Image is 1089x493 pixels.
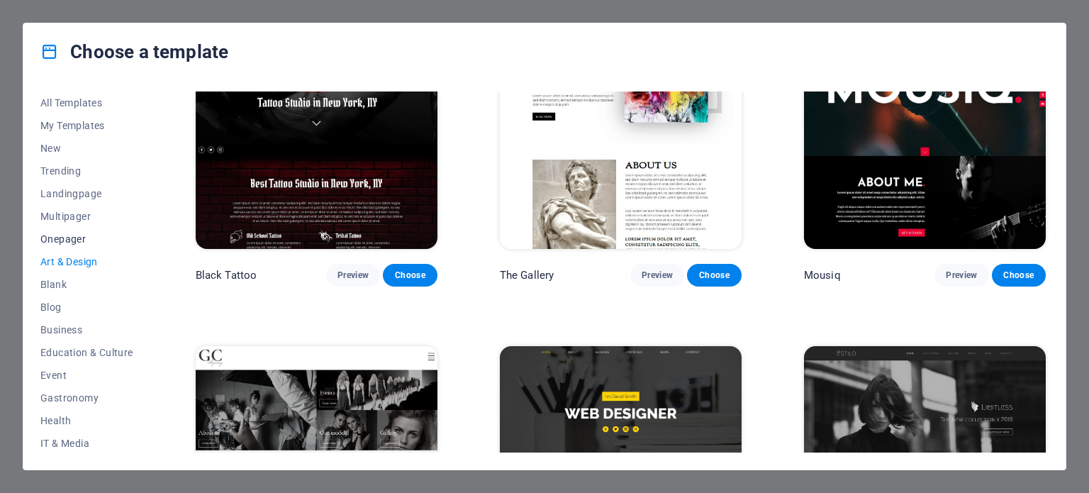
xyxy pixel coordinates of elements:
[394,270,425,281] span: Choose
[40,341,133,364] button: Education & Culture
[40,273,133,296] button: Blank
[992,264,1046,287] button: Choose
[40,347,133,358] span: Education & Culture
[698,270,730,281] span: Choose
[1003,270,1034,281] span: Choose
[934,264,988,287] button: Preview
[40,182,133,205] button: Landingpage
[40,438,133,449] span: IT & Media
[687,264,741,287] button: Choose
[804,268,841,282] p: Mousiq
[40,40,228,63] h4: Choose a template
[946,270,977,281] span: Preview
[40,188,133,199] span: Landingpage
[40,370,133,381] span: Event
[40,233,133,245] span: Onepager
[642,270,673,281] span: Preview
[40,392,133,404] span: Gastronomy
[40,296,133,318] button: Blog
[500,268,554,282] p: The Gallery
[500,26,742,249] img: The Gallery
[383,264,437,287] button: Choose
[40,250,133,273] button: Art & Design
[40,92,133,114] button: All Templates
[40,228,133,250] button: Onepager
[40,387,133,409] button: Gastronomy
[40,409,133,432] button: Health
[40,301,133,313] span: Blog
[40,137,133,160] button: New
[40,279,133,290] span: Blank
[40,318,133,341] button: Business
[40,205,133,228] button: Multipager
[40,165,133,177] span: Trending
[337,270,369,281] span: Preview
[40,97,133,109] span: All Templates
[40,120,133,131] span: My Templates
[40,143,133,154] span: New
[196,268,257,282] p: Black Tattoo
[40,211,133,222] span: Multipager
[40,324,133,336] span: Business
[326,264,380,287] button: Preview
[40,364,133,387] button: Event
[40,432,133,455] button: IT & Media
[40,415,133,426] span: Health
[40,160,133,182] button: Trending
[196,26,437,249] img: Black Tattoo
[40,114,133,137] button: My Templates
[804,26,1046,249] img: Mousiq
[40,256,133,267] span: Art & Design
[630,264,684,287] button: Preview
